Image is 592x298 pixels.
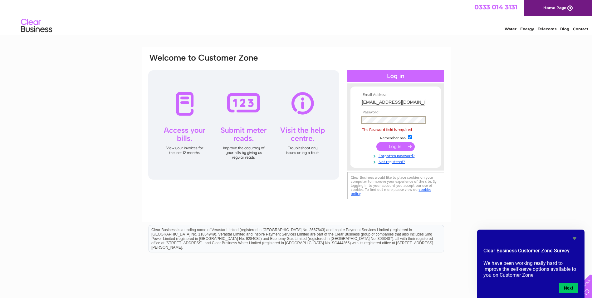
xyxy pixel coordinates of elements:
[571,235,578,242] button: Hide survey
[573,27,588,31] a: Contact
[483,235,578,293] div: Clear Business Customer Zone Survey
[559,283,578,293] button: Next question
[360,134,432,141] td: Remember me?
[362,127,412,132] span: The Password field is required
[361,158,432,164] a: Not registered?
[351,187,431,196] a: cookies policy
[538,27,556,31] a: Telecoms
[149,3,444,30] div: Clear Business is a trading name of Verastar Limited (registered in [GEOGRAPHIC_DATA] No. 3667643...
[361,152,432,158] a: Forgotten password?
[347,172,444,199] div: Clear Business would like to place cookies on your computer to improve your experience of the sit...
[360,93,432,97] th: Email Address:
[505,27,516,31] a: Water
[483,247,578,258] h2: Clear Business Customer Zone Survey
[360,110,432,115] th: Password:
[560,27,569,31] a: Blog
[376,142,415,151] input: Submit
[21,16,52,35] img: logo.png
[520,27,534,31] a: Energy
[474,3,517,11] a: 0333 014 3131
[483,260,578,278] p: We have been working really hard to improve the self-serve options available to you on Customer Zone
